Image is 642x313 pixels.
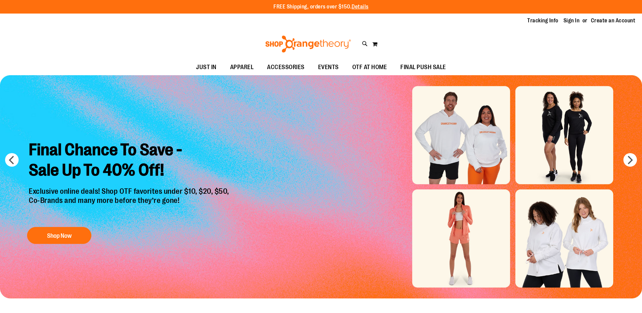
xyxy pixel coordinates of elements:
[24,134,236,247] a: Final Chance To Save -Sale Up To 40% Off! Exclusive online deals! Shop OTF favorites under $10, $...
[311,60,346,75] a: EVENTS
[264,36,352,53] img: Shop Orangetheory
[24,134,236,187] h2: Final Chance To Save - Sale Up To 40% Off!
[27,227,91,244] button: Shop Now
[24,187,236,220] p: Exclusive online deals! Shop OTF favorites under $10, $20, $50, Co-Brands and many more before th...
[273,3,369,11] p: FREE Shipping, orders over $150.
[260,60,311,75] a: ACCESSORIES
[5,153,19,167] button: prev
[346,60,394,75] a: OTF AT HOME
[352,4,369,10] a: Details
[591,17,636,24] a: Create an Account
[527,17,558,24] a: Tracking Info
[394,60,453,75] a: FINAL PUSH SALE
[189,60,223,75] a: JUST IN
[196,60,217,75] span: JUST IN
[230,60,254,75] span: APPAREL
[623,153,637,167] button: next
[352,60,387,75] span: OTF AT HOME
[223,60,261,75] a: APPAREL
[318,60,339,75] span: EVENTS
[400,60,446,75] span: FINAL PUSH SALE
[563,17,580,24] a: Sign In
[267,60,305,75] span: ACCESSORIES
